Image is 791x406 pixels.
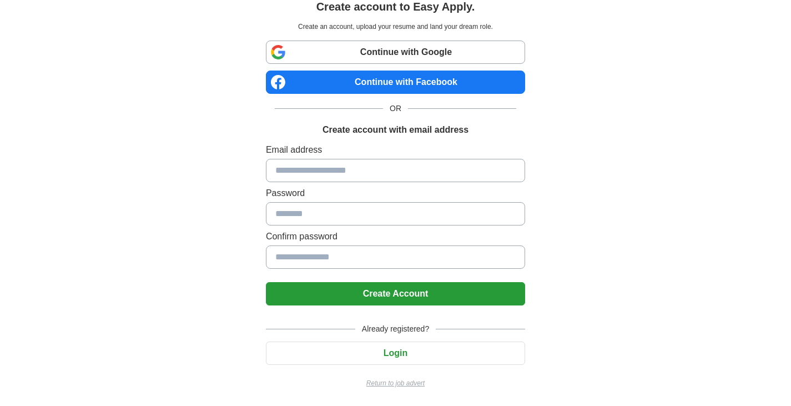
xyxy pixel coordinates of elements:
span: Already registered? [355,323,436,335]
label: Confirm password [266,230,525,243]
a: Return to job advert [266,378,525,388]
button: Create Account [266,282,525,305]
a: Continue with Facebook [266,71,525,94]
a: Login [266,348,525,358]
label: Password [266,187,525,200]
a: Continue with Google [266,41,525,64]
button: Login [266,342,525,365]
p: Create an account, upload your resume and land your dream role. [268,22,523,32]
span: OR [383,103,408,114]
h1: Create account with email address [323,123,468,137]
label: Email address [266,143,525,157]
